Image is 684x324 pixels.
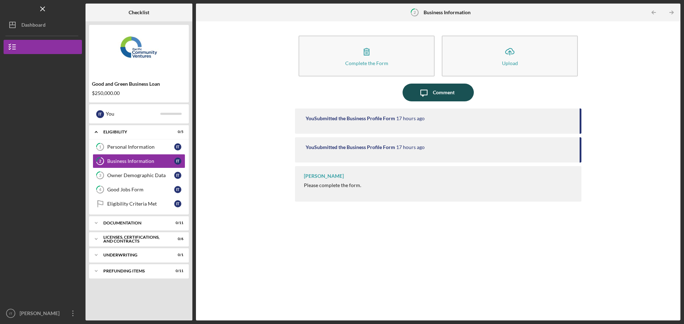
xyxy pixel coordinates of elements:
[396,144,425,150] time: 2025-10-08 01:49
[103,235,166,243] div: Licenses, Certifications, and Contracts
[174,143,181,150] div: I T
[107,187,174,192] div: Good Jobs Form
[107,158,174,164] div: Business Information
[424,10,471,15] b: Business Information
[171,237,183,241] div: 0 / 6
[171,221,183,225] div: 0 / 11
[99,145,101,149] tspan: 1
[103,253,166,257] div: Underwriting
[18,306,64,322] div: [PERSON_NAME]
[93,140,185,154] a: 1Personal InformationIT
[129,10,149,15] b: Checklist
[403,84,474,101] button: Comment
[442,36,578,76] button: Upload
[89,28,189,71] img: Product logo
[174,200,181,207] div: I T
[306,116,395,121] div: You Submitted the Business Profile Form
[107,201,174,207] div: Eligibility Criteria Met
[9,312,12,315] text: IT
[93,197,185,211] a: Eligibility Criteria MetIT
[4,18,82,32] button: Dashboard
[96,110,104,118] div: I T
[304,173,344,179] div: [PERSON_NAME]
[93,182,185,197] a: 4Good Jobs FormIT
[171,130,183,134] div: 0 / 5
[106,108,160,120] div: You
[21,18,46,34] div: Dashboard
[103,130,166,134] div: Eligibility
[99,173,101,178] tspan: 3
[93,154,185,168] a: 2Business InformationIT
[502,60,518,66] div: Upload
[174,172,181,179] div: I T
[92,90,186,96] div: $250,000.00
[4,306,82,320] button: IT[PERSON_NAME]
[103,221,166,225] div: Documentation
[306,144,395,150] div: You Submitted the Business Profile Form
[99,187,102,192] tspan: 4
[174,186,181,193] div: I T
[103,269,166,273] div: Prefunding Items
[174,158,181,165] div: I T
[414,10,416,15] tspan: 2
[171,269,183,273] div: 0 / 11
[304,182,361,188] div: Please complete the form.
[345,60,388,66] div: Complete the Form
[299,36,435,76] button: Complete the Form
[92,81,186,87] div: Good and Green Business Loan
[107,144,174,150] div: Personal Information
[433,84,455,101] div: Comment
[107,172,174,178] div: Owner Demographic Data
[93,168,185,182] a: 3Owner Demographic DataIT
[396,116,425,121] time: 2025-10-08 01:50
[99,159,101,164] tspan: 2
[171,253,183,257] div: 0 / 1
